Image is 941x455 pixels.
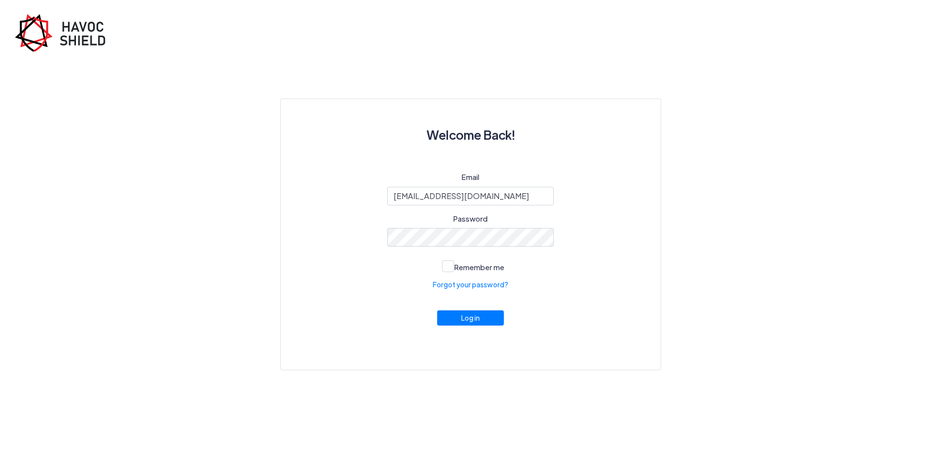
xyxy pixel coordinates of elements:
h3: Welcome Back! [304,123,637,147]
span: Remember me [454,262,504,272]
button: Log in [437,310,504,326]
a: Forgot your password? [433,279,508,290]
label: Password [453,213,488,225]
label: Email [462,172,479,183]
img: havoc-shield-register-logo.png [15,14,113,51]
